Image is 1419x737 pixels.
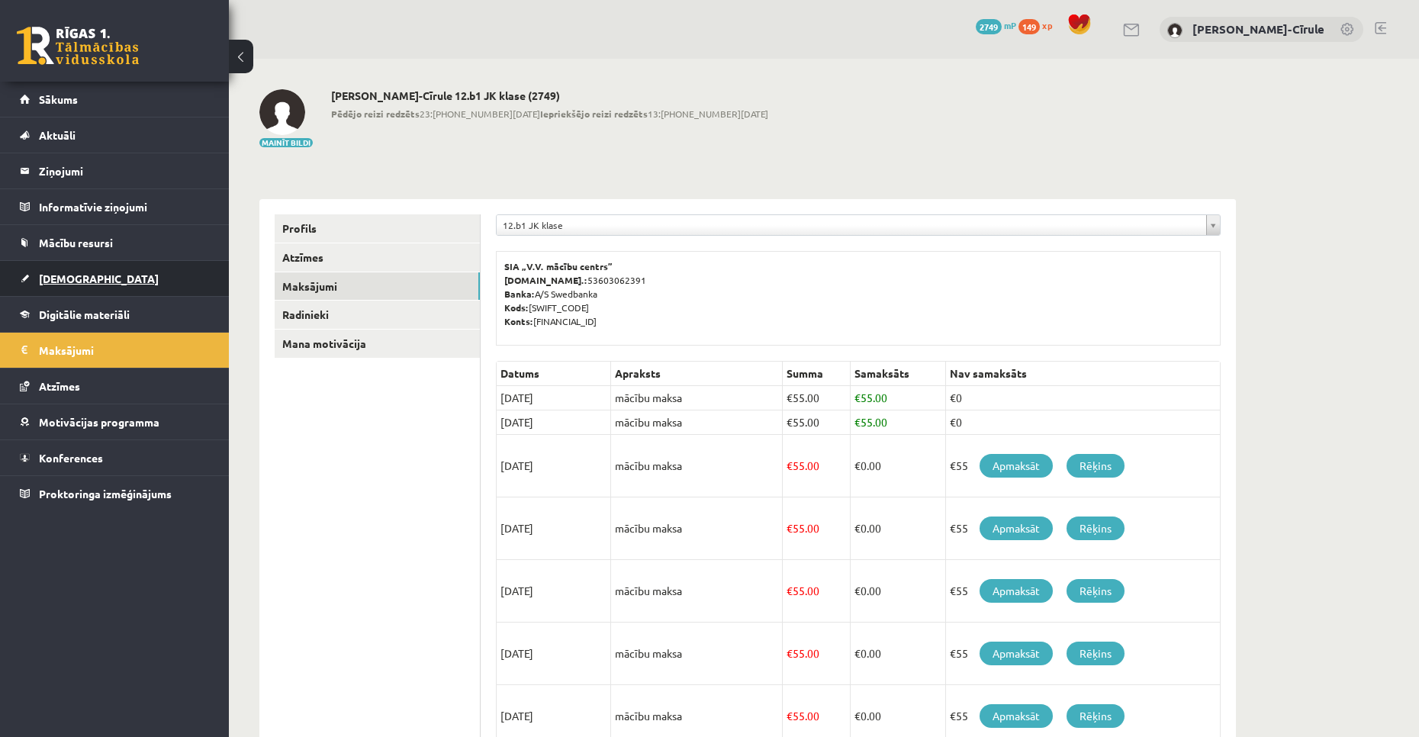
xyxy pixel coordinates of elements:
span: Proktoringa izmēģinājums [39,487,172,500]
td: mācību maksa [611,623,783,685]
th: Nav samaksāts [945,362,1220,386]
legend: Informatīvie ziņojumi [39,189,210,224]
a: Maksājumi [275,272,480,301]
td: mācību maksa [611,386,783,410]
td: mācību maksa [611,497,783,560]
span: € [854,391,861,404]
th: Summa [783,362,851,386]
span: 12.b1 JK klase [503,215,1200,235]
span: € [787,584,793,597]
a: Rēķins [1067,517,1125,540]
b: Kods: [504,301,529,314]
a: Rēķins [1067,579,1125,603]
span: xp [1042,19,1052,31]
img: Eiprila Geršebeka-Cīrule [259,89,305,135]
span: € [854,459,861,472]
td: 55.00 [783,497,851,560]
span: 149 [1018,19,1040,34]
td: €55 [945,623,1220,685]
td: 55.00 [850,386,945,410]
a: Profils [275,214,480,243]
b: Konts: [504,315,533,327]
td: €55 [945,560,1220,623]
a: Aktuāli [20,117,210,153]
img: Eiprila Geršebeka-Cīrule [1167,23,1182,38]
a: Radinieki [275,301,480,329]
a: Sākums [20,82,210,117]
h2: [PERSON_NAME]-Cīrule 12.b1 JK klase (2749) [331,89,768,102]
span: € [854,709,861,723]
a: [DEMOGRAPHIC_DATA] [20,261,210,296]
b: [DOMAIN_NAME].: [504,274,587,286]
td: 0.00 [850,623,945,685]
span: € [854,584,861,597]
span: Sākums [39,92,78,106]
span: Konferences [39,451,103,465]
td: €55 [945,497,1220,560]
a: Apmaksāt [980,579,1053,603]
td: [DATE] [497,435,611,497]
a: Motivācijas programma [20,404,210,439]
td: 55.00 [850,410,945,435]
a: Apmaksāt [980,517,1053,540]
td: mācību maksa [611,435,783,497]
span: Mācību resursi [39,236,113,249]
td: 55.00 [783,435,851,497]
a: Mācību resursi [20,225,210,260]
td: [DATE] [497,386,611,410]
span: Atzīmes [39,379,80,393]
a: 2749 mP [976,19,1016,31]
span: € [787,459,793,472]
a: Mana motivācija [275,330,480,358]
td: [DATE] [497,623,611,685]
span: mP [1004,19,1016,31]
th: Datums [497,362,611,386]
td: mācību maksa [611,410,783,435]
p: 53603062391 A/S Swedbanka [SWIFT_CODE] [FINANCIAL_ID] [504,259,1212,328]
td: €0 [945,386,1220,410]
button: Mainīt bildi [259,138,313,147]
td: 55.00 [783,560,851,623]
a: Atzīmes [275,243,480,272]
td: €0 [945,410,1220,435]
span: Aktuāli [39,128,76,142]
a: Rīgas 1. Tālmācības vidusskola [17,27,139,65]
a: Konferences [20,440,210,475]
td: 55.00 [783,623,851,685]
a: Proktoringa izmēģinājums [20,476,210,511]
span: € [787,709,793,723]
td: 55.00 [783,386,851,410]
b: Banka: [504,288,535,300]
span: € [854,646,861,660]
a: Apmaksāt [980,704,1053,728]
span: € [854,415,861,429]
a: Apmaksāt [980,642,1053,665]
span: Motivācijas programma [39,415,159,429]
a: 149 xp [1018,19,1060,31]
th: Samaksāts [850,362,945,386]
td: [DATE] [497,560,611,623]
a: Atzīmes [20,368,210,404]
span: € [787,415,793,429]
span: € [787,391,793,404]
td: 0.00 [850,560,945,623]
span: € [787,521,793,535]
legend: Maksājumi [39,333,210,368]
a: Apmaksāt [980,454,1053,478]
td: 55.00 [783,410,851,435]
span: [DEMOGRAPHIC_DATA] [39,272,159,285]
td: 0.00 [850,435,945,497]
td: [DATE] [497,410,611,435]
td: mācību maksa [611,560,783,623]
b: SIA „V.V. mācību centrs” [504,260,613,272]
b: Pēdējo reizi redzēts [331,108,420,120]
a: Maksājumi [20,333,210,368]
span: Digitālie materiāli [39,307,130,321]
a: [PERSON_NAME]-Cīrule [1192,21,1324,37]
a: Informatīvie ziņojumi [20,189,210,224]
a: Digitālie materiāli [20,297,210,332]
a: Ziņojumi [20,153,210,188]
a: 12.b1 JK klase [497,215,1220,235]
td: €55 [945,435,1220,497]
a: Rēķins [1067,704,1125,728]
